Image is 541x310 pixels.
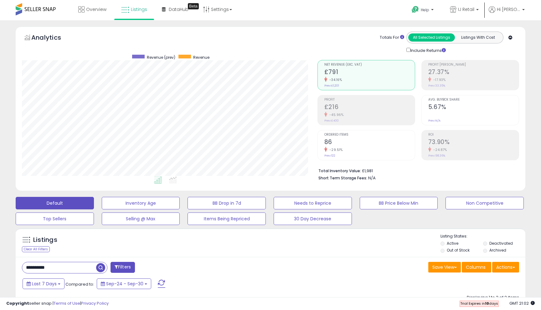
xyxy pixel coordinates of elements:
h2: £791 [324,68,415,77]
label: Deactivated [489,241,513,246]
button: Needs to Reprice [274,197,352,209]
button: Sep-24 - Sep-30 [97,278,151,289]
span: DataHub [169,6,188,12]
h2: 86 [324,138,415,147]
span: Columns [466,264,486,270]
button: Columns [462,262,491,272]
div: Clear All Filters [22,246,50,252]
small: Prev: 122 [324,154,335,157]
span: Ordered Items [324,133,415,137]
h2: £216 [324,103,415,112]
button: Save View [428,262,461,272]
div: Tooltip anchor [188,3,199,9]
span: Revenue (prev) [147,55,175,60]
small: -45.96% [327,112,344,117]
a: Hi [PERSON_NAME] [489,6,525,20]
h2: 73.90% [428,138,519,147]
span: Avg. Buybox Share [428,98,519,102]
small: -24.87% [431,147,447,152]
small: Prev: £400 [324,119,339,122]
small: Prev: 98.36% [428,154,445,157]
button: 30 Day Decrease [274,212,352,225]
b: 10 [485,301,489,306]
span: Revenue [193,55,209,60]
span: Hi [PERSON_NAME] [497,6,520,12]
small: Prev: 33.35% [428,84,445,87]
span: Last 7 Days [32,281,57,287]
button: Last 7 Days [23,278,64,289]
h5: Listings [33,236,57,244]
span: Sep-24 - Sep-30 [106,281,143,287]
button: Inventory Age [102,197,180,209]
button: Actions [492,262,519,272]
h2: 5.67% [428,103,519,112]
strong: Copyright [6,300,29,306]
span: Listings [131,6,147,12]
span: Compared to: [65,281,94,287]
b: Total Inventory Value: [318,168,361,173]
small: Prev: N/A [428,119,441,122]
label: Active [447,241,458,246]
button: Listings With Cost [455,33,501,42]
span: Profit [324,98,415,102]
span: N/A [368,175,376,181]
label: Out of Stock [447,247,470,253]
button: Filters [111,262,135,273]
h5: Analytics [31,33,73,43]
a: Terms of Use [54,300,80,306]
div: Displaying 1 to 2 of 2 items [467,295,519,301]
p: Listing States: [441,233,525,239]
span: 2025-10-8 21:02 GMT [509,300,535,306]
div: Include Returns [402,47,453,54]
small: -29.51% [327,147,343,152]
button: Top Sellers [16,212,94,225]
h2: 27.37% [428,68,519,77]
span: Trial Expires in days [460,301,498,306]
span: Overview [86,6,106,12]
button: BB Drop in 7d [188,197,266,209]
small: -34.16% [327,77,342,82]
span: Help [421,7,429,12]
button: BB Price Below Min [360,197,438,209]
div: Totals For [380,35,404,41]
small: -17.93% [431,77,446,82]
button: Non Competitive [446,197,524,209]
span: ROI [428,133,519,137]
button: Default [16,197,94,209]
span: Net Revenue (Exc. VAT) [324,63,415,67]
label: Archived [489,247,506,253]
b: Short Term Storage Fees: [318,175,367,181]
a: Help [407,1,440,20]
li: £1,981 [318,167,514,174]
a: Privacy Policy [81,300,109,306]
div: seller snap | | [6,301,109,307]
button: All Selected Listings [408,33,455,42]
small: Prev: £1,201 [324,84,339,87]
span: IJ Retail [458,6,474,12]
i: Get Help [411,6,419,13]
button: Selling @ Max [102,212,180,225]
button: Items Being Repriced [188,212,266,225]
span: Profit [PERSON_NAME] [428,63,519,67]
